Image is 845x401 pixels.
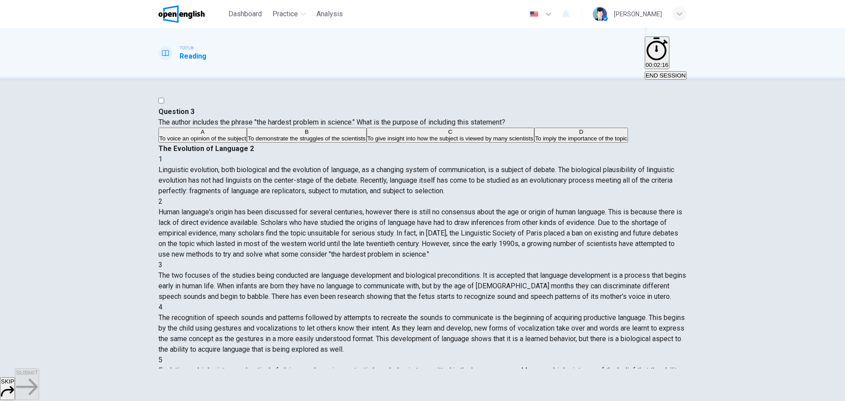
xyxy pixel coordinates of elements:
[534,128,628,143] button: DTo imply the importance of the topic
[158,355,687,365] div: 5
[159,135,246,142] span: To voice an opinion of the subject
[645,37,687,70] div: Hide
[535,135,628,142] span: To imply the importance of the topic
[180,45,194,51] span: TOEFL®
[529,11,540,18] img: en
[158,143,687,154] h4: The Evolution of Language 2
[158,302,687,313] div: 4
[158,166,674,195] span: Linguistic evolution, both biological and the evolution of language, as a changing system of comm...
[593,7,607,21] img: Profile picture
[158,196,687,207] div: 2
[158,154,687,165] div: 1
[15,368,39,400] button: SUBMIT
[158,128,247,143] button: ATo voice an opinion of the subject
[158,107,687,117] h4: Question 3
[158,313,685,353] span: The recognition of speech sounds and patterns followed by attempts to recreate the sounds to comm...
[272,9,298,19] span: Practice
[646,62,669,68] span: 00:02:16
[16,369,38,376] span: SUBMIT
[228,9,262,19] span: Dashboard
[248,135,365,142] span: To demonstrate the struggles of the scientists
[248,129,365,135] div: B
[159,129,246,135] div: A
[646,72,686,79] span: END SESSION
[158,208,682,258] span: Human language's origin has been discussed for several centuries, however there is still no conse...
[1,378,14,385] span: SKIP
[269,6,309,22] button: Practice
[247,128,366,143] button: BTo demonstrate the struggles of the scientists
[158,366,682,396] span: Evolutionary biologists are skeptical of claims made saying syntactic knowledge is transmitted in...
[316,9,343,19] span: Analysis
[225,6,265,22] button: Dashboard
[614,9,662,19] div: [PERSON_NAME]
[313,6,346,22] button: Analysis
[158,271,686,301] span: The two focuses of the studies being conducted are language development and biological preconditi...
[158,260,687,270] div: 3
[180,51,206,62] h1: Reading
[158,118,505,126] span: The author includes the phrase "the hardest problem in science." What is the purpose of including...
[645,26,687,37] div: Mute
[367,128,534,143] button: CTo give insight into how the subject is viewed by many scientists
[367,135,533,142] span: To give insight into how the subject is viewed by many scientists
[158,5,225,23] a: OpenEnglish logo
[367,129,533,135] div: C
[535,129,628,135] div: D
[645,37,669,69] button: 00:02:16
[645,71,687,80] button: END SESSION
[158,5,205,23] img: OpenEnglish logo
